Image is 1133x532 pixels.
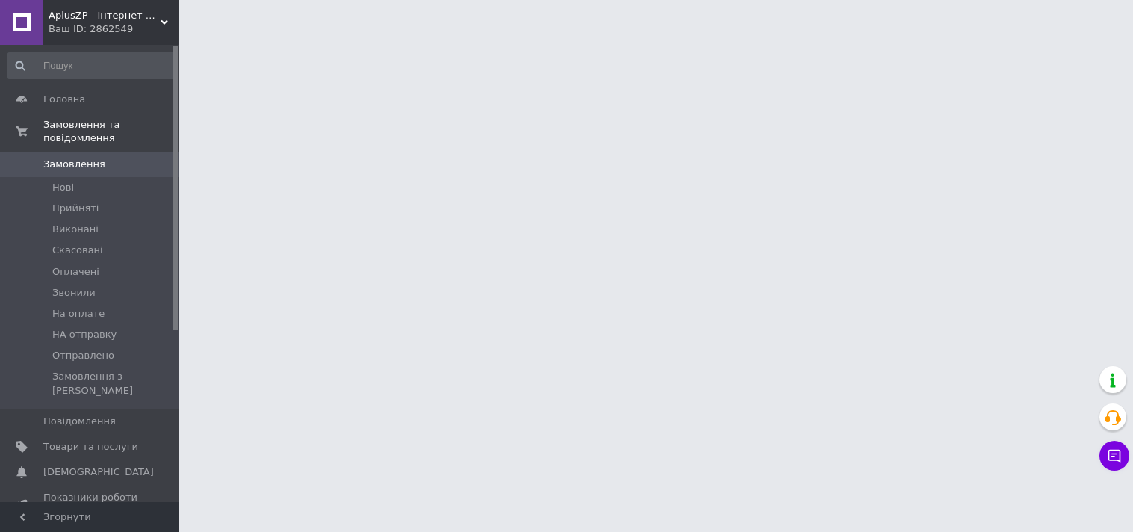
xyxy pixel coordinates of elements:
span: Замовлення та повідомлення [43,118,179,145]
span: Показники роботи компанії [43,491,138,518]
span: Виконані [52,223,99,236]
span: Замовлення [43,158,105,171]
button: Чат з покупцем [1099,441,1129,471]
span: AplusZP - Інтернет магазин оптових цін [49,9,161,22]
span: НА отправку [52,328,117,341]
span: На оплате [52,307,105,321]
input: Пошук [7,52,176,79]
span: Отправлено [52,349,114,362]
span: Прийняті [52,202,99,215]
div: Ваш ID: 2862549 [49,22,179,36]
span: Нові [52,181,74,194]
span: Оплачені [52,265,99,279]
span: Товари та послуги [43,440,138,454]
span: Звонили [52,286,96,300]
span: Головна [43,93,85,106]
span: Скасовані [52,244,103,257]
span: Замовлення з [PERSON_NAME] [52,370,175,397]
span: Повідомлення [43,415,116,428]
span: [DEMOGRAPHIC_DATA] [43,466,154,479]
